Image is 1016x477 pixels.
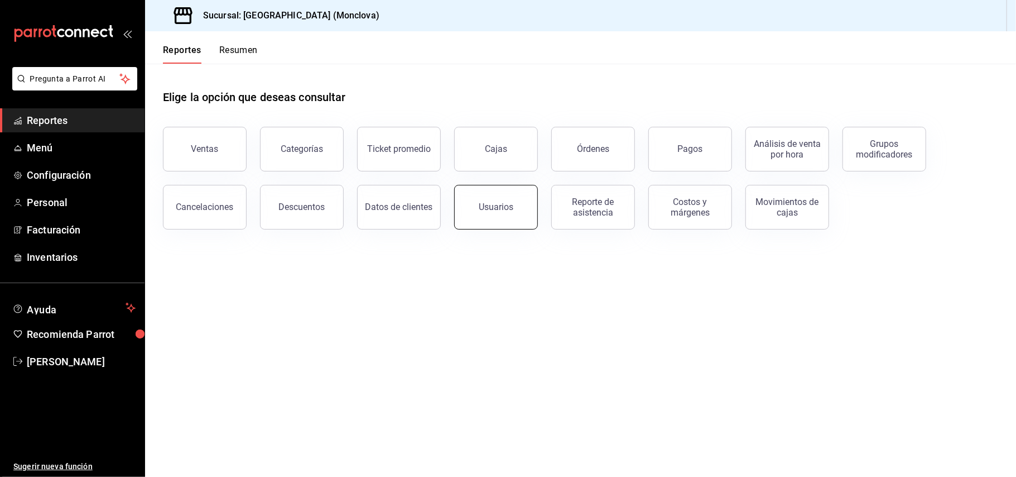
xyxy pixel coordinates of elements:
div: navigation tabs [163,45,258,64]
div: Movimientos de cajas [753,197,822,218]
button: Reportes [163,45,201,64]
button: Resumen [219,45,258,64]
span: [PERSON_NAME] [27,354,136,369]
button: Usuarios [454,185,538,230]
div: Costos y márgenes [656,197,725,218]
h1: Elige la opción que deseas consultar [163,89,346,106]
span: Personal [27,195,136,210]
h3: Sucursal: [GEOGRAPHIC_DATA] (Monclova) [194,9,379,22]
div: Órdenes [577,144,609,154]
span: Configuración [27,168,136,183]
button: Pagos [648,127,732,171]
button: Análisis de venta por hora [745,127,829,171]
span: Sugerir nueva función [13,461,136,473]
span: Pregunta a Parrot AI [30,73,120,85]
div: Grupos modificadores [850,139,919,160]
div: Ventas [191,144,219,154]
div: Datos de clientes [365,202,433,212]
div: Cancelaciones [176,202,234,212]
button: Grupos modificadores [842,127,926,171]
button: Descuentos [260,185,344,230]
span: Ayuda [27,301,121,314]
div: Usuarios [479,202,513,212]
div: Cajas [485,144,507,154]
div: Descuentos [279,202,325,212]
div: Ticket promedio [367,144,431,154]
span: Facturación [27,222,136,237]
a: Pregunta a Parrot AI [8,81,137,93]
button: Costos y márgenes [648,185,732,230]
div: Análisis de venta por hora [753,139,822,160]
div: Reporte de asistencia [558,197,628,218]
button: Categorías [260,127,344,171]
button: Pregunta a Parrot AI [12,67,137,90]
button: Movimientos de cajas [745,185,829,230]
span: Inventarios [27,250,136,265]
button: Cancelaciones [163,185,247,230]
button: open_drawer_menu [123,29,132,38]
button: Reporte de asistencia [551,185,635,230]
div: Pagos [678,144,703,154]
span: Reportes [27,113,136,128]
button: Ticket promedio [357,127,441,171]
button: Datos de clientes [357,185,441,230]
button: Ventas [163,127,247,171]
span: Recomienda Parrot [27,327,136,342]
span: Menú [27,140,136,155]
div: Categorías [281,144,323,154]
button: Cajas [454,127,538,171]
button: Órdenes [551,127,635,171]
